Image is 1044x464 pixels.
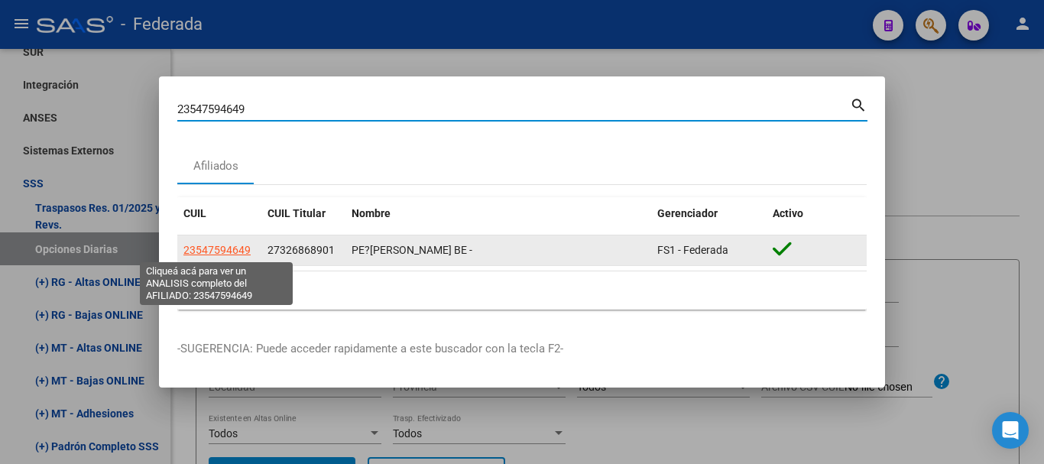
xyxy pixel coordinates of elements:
[193,157,238,175] div: Afiliados
[773,207,803,219] span: Activo
[345,197,651,230] datatable-header-cell: Nombre
[261,197,345,230] datatable-header-cell: CUIL Titular
[651,197,767,230] datatable-header-cell: Gerenciador
[352,207,391,219] span: Nombre
[177,271,867,310] div: 1 total
[267,207,326,219] span: CUIL Titular
[657,244,728,256] span: FS1 - Federada
[267,244,335,256] span: 27326868901
[767,197,867,230] datatable-header-cell: Activo
[992,412,1029,449] div: Open Intercom Messenger
[352,242,645,259] div: PE?[PERSON_NAME] BE -
[177,340,867,358] p: -SUGERENCIA: Puede acceder rapidamente a este buscador con la tecla F2-
[183,207,206,219] span: CUIL
[657,207,718,219] span: Gerenciador
[177,197,261,230] datatable-header-cell: CUIL
[850,95,867,113] mat-icon: search
[183,244,251,256] span: 23547594649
